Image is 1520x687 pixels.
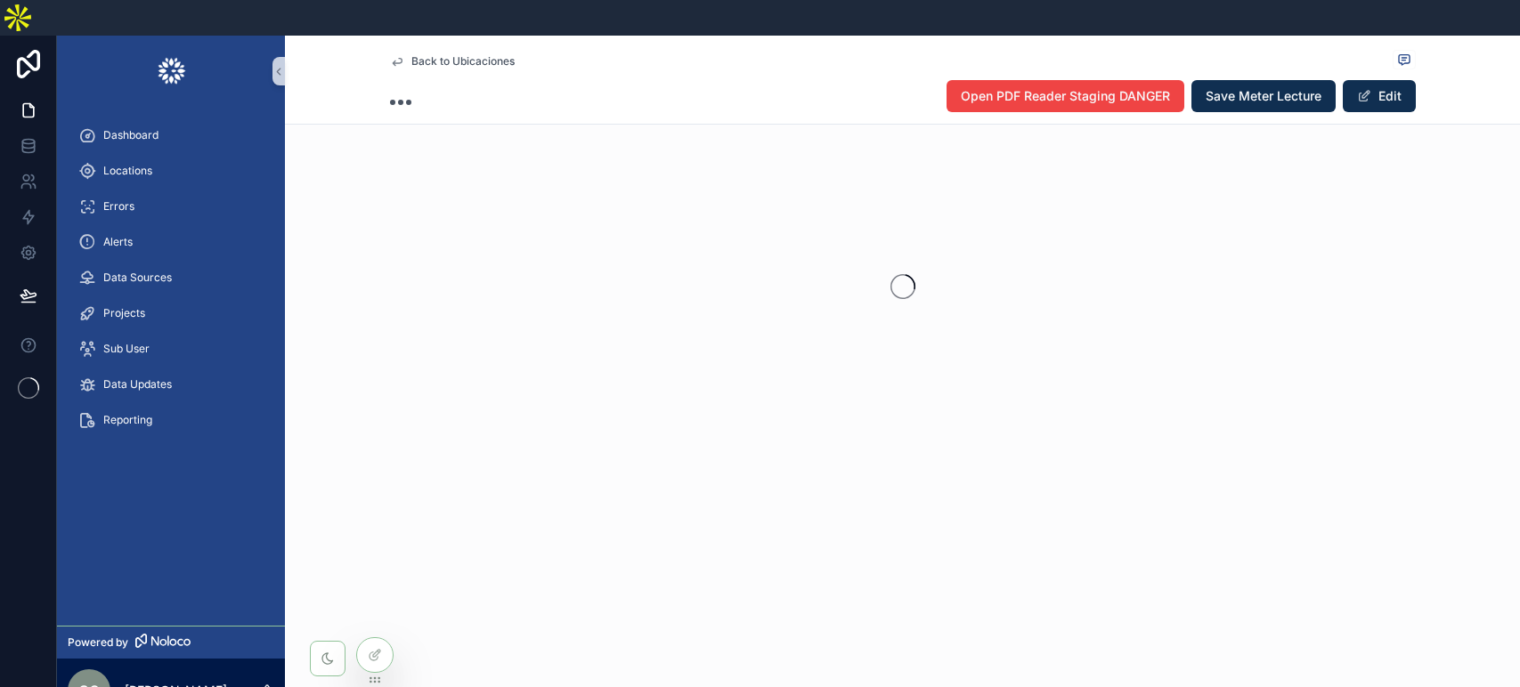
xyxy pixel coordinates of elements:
span: Powered by [68,635,128,650]
button: Open PDF Reader Staging DANGER [947,80,1184,112]
div: scrollable content [57,107,285,459]
span: Data Sources [103,271,172,285]
span: Back to Ubicaciones [411,54,515,69]
a: Sub User [68,333,274,365]
span: Sub User [103,342,150,356]
span: Dashboard [103,128,159,142]
a: Powered by [57,626,285,659]
span: Data Updates [103,377,172,392]
span: Errors [103,199,134,214]
span: Locations [103,164,152,178]
span: Reporting [103,413,152,427]
a: Alerts [68,226,274,258]
a: Projects [68,297,274,329]
a: Back to Ubicaciones [390,54,515,69]
a: Dashboard [68,119,274,151]
span: Open PDF Reader Staging DANGER [961,87,1170,105]
span: Save Meter Lecture [1206,87,1321,105]
span: Projects [103,306,145,320]
a: Data Sources [68,262,274,294]
a: Errors [68,190,274,222]
a: Reporting [68,404,274,436]
a: Locations [68,155,274,187]
a: Data Updates [68,368,274,400]
button: Edit [1343,80,1416,112]
button: Save Meter Lecture [1191,80,1336,112]
img: App logo [157,57,186,85]
span: Alerts [103,235,133,249]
